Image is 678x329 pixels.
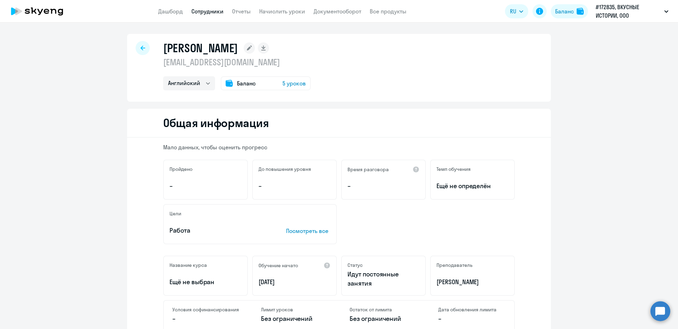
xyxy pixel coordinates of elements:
[258,181,331,191] p: –
[258,277,331,287] p: [DATE]
[258,262,298,269] h5: Обучение начато
[592,3,672,20] button: #172835, ВКУСНЫЕ ИСТОРИИ, ООО
[347,270,420,288] p: Идут постоянные занятия
[370,8,406,15] a: Все продукты
[169,210,181,217] h5: Цели
[438,314,506,323] p: –
[158,8,183,15] a: Дашборд
[172,306,240,313] h4: Условия софинансирования
[436,181,509,191] span: Ещё не определён
[259,8,305,15] a: Начислить уроки
[347,181,420,191] p: –
[286,227,331,235] p: Посмотреть все
[282,79,306,88] span: 5 уроков
[191,8,224,15] a: Сотрудники
[436,277,509,287] p: [PERSON_NAME]
[555,7,574,16] div: Баланс
[510,7,516,16] span: RU
[169,277,242,287] p: Ещё не выбран
[436,166,471,172] h5: Темп обучения
[232,8,251,15] a: Отчеты
[347,166,389,173] h5: Время разговора
[261,314,328,323] p: Без ограничений
[350,314,417,323] p: Без ограничений
[438,306,506,313] h4: Дата обновления лимита
[258,166,311,172] h5: До повышения уровня
[350,306,417,313] h4: Остаток от лимита
[169,181,242,191] p: –
[436,262,472,268] h5: Преподаватель
[169,166,192,172] h5: Пройдено
[596,3,661,20] p: #172835, ВКУСНЫЕ ИСТОРИИ, ООО
[172,314,240,323] p: –
[347,262,363,268] h5: Статус
[314,8,361,15] a: Документооборот
[163,56,311,68] p: [EMAIL_ADDRESS][DOMAIN_NAME]
[169,226,264,235] p: Работа
[163,116,269,130] h2: Общая информация
[577,8,584,15] img: balance
[163,143,515,151] p: Мало данных, чтобы оценить прогресс
[505,4,528,18] button: RU
[163,41,238,55] h1: [PERSON_NAME]
[237,79,256,88] span: Баланс
[169,262,207,268] h5: Название курса
[261,306,328,313] h4: Лимит уроков
[551,4,588,18] button: Балансbalance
